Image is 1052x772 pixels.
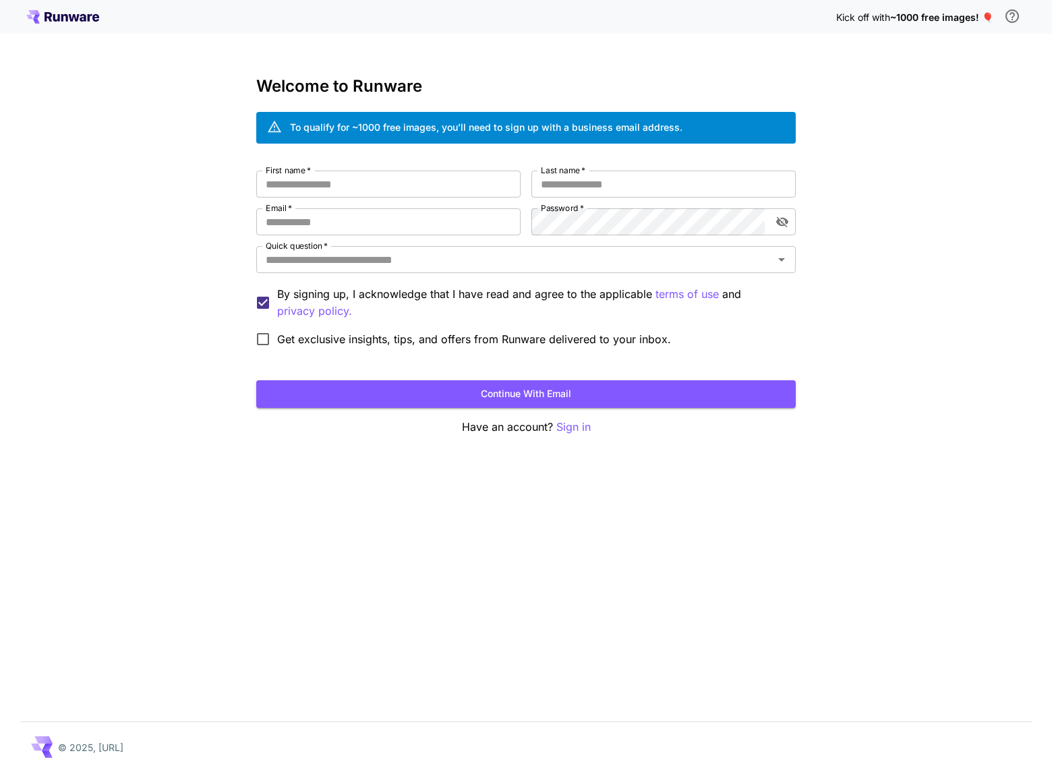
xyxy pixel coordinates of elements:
[256,77,796,96] h3: Welcome to Runware
[290,120,682,134] div: To qualify for ~1000 free images, you’ll need to sign up with a business email address.
[772,250,791,269] button: Open
[277,303,352,320] button: By signing up, I acknowledge that I have read and agree to the applicable terms of use and
[556,419,591,436] button: Sign in
[256,380,796,408] button: Continue with email
[890,11,993,23] span: ~1000 free images! 🎈
[58,740,123,754] p: © 2025, [URL]
[266,240,328,251] label: Quick question
[277,331,671,347] span: Get exclusive insights, tips, and offers from Runware delivered to your inbox.
[836,11,890,23] span: Kick off with
[655,286,719,303] button: By signing up, I acknowledge that I have read and agree to the applicable and privacy policy.
[256,419,796,436] p: Have an account?
[266,202,292,214] label: Email
[277,303,352,320] p: privacy policy.
[655,286,719,303] p: terms of use
[770,210,794,234] button: toggle password visibility
[999,3,1026,30] button: In order to qualify for free credit, you need to sign up with a business email address and click ...
[266,165,311,176] label: First name
[541,165,585,176] label: Last name
[541,202,584,214] label: Password
[277,286,785,320] p: By signing up, I acknowledge that I have read and agree to the applicable and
